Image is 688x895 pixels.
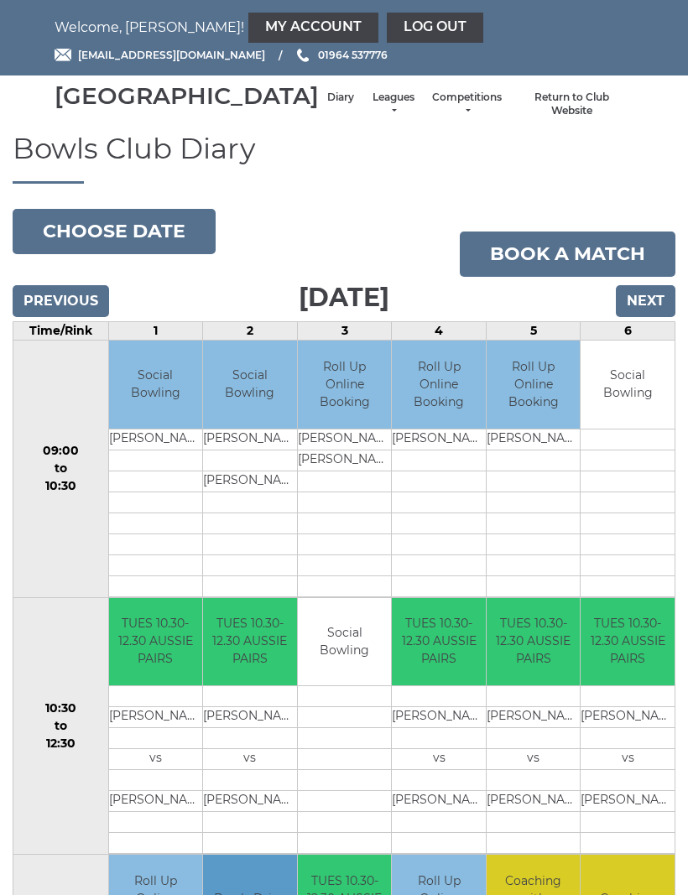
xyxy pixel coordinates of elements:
[108,322,203,341] td: 1
[203,341,297,429] td: Social Bowling
[487,749,581,770] td: vs
[203,791,297,812] td: [PERSON_NAME]
[486,322,581,341] td: 5
[203,707,297,728] td: [PERSON_NAME]
[371,91,415,118] a: Leagues
[13,285,109,317] input: Previous
[392,791,486,812] td: [PERSON_NAME]
[487,341,581,429] td: Roll Up Online Booking
[298,341,392,429] td: Roll Up Online Booking
[392,429,486,450] td: [PERSON_NAME]
[294,47,388,63] a: Phone us 01964 537776
[203,749,297,770] td: vs
[203,598,297,686] td: TUES 10.30-12.30 AUSSIE PAIRS
[581,598,675,686] td: TUES 10.30-12.30 AUSSIE PAIRS
[13,322,109,341] td: Time/Rink
[13,209,216,254] button: Choose date
[392,707,486,728] td: [PERSON_NAME]
[203,429,297,450] td: [PERSON_NAME]
[203,471,297,492] td: [PERSON_NAME]
[460,232,675,277] a: Book a match
[487,598,581,686] td: TUES 10.30-12.30 AUSSIE PAIRS
[487,707,581,728] td: [PERSON_NAME]
[519,91,625,118] a: Return to Club Website
[432,91,502,118] a: Competitions
[297,49,309,62] img: Phone us
[109,341,203,429] td: Social Bowling
[392,749,486,770] td: vs
[318,49,388,61] span: 01964 537776
[297,322,392,341] td: 3
[109,429,203,450] td: [PERSON_NAME]
[581,791,675,812] td: [PERSON_NAME]
[55,47,265,63] a: Email [EMAIL_ADDRESS][DOMAIN_NAME]
[581,322,675,341] td: 6
[13,133,675,184] h1: Bowls Club Diary
[327,91,354,105] a: Diary
[109,598,203,686] td: TUES 10.30-12.30 AUSSIE PAIRS
[581,707,675,728] td: [PERSON_NAME]
[298,450,392,471] td: [PERSON_NAME]
[616,285,675,317] input: Next
[109,791,203,812] td: [PERSON_NAME]
[13,597,109,855] td: 10:30 to 12:30
[248,13,378,43] a: My Account
[55,13,633,43] nav: Welcome, [PERSON_NAME]!
[392,598,486,686] td: TUES 10.30-12.30 AUSSIE PAIRS
[392,341,486,429] td: Roll Up Online Booking
[203,322,298,341] td: 2
[109,707,203,728] td: [PERSON_NAME]
[387,13,483,43] a: Log out
[55,83,319,109] div: [GEOGRAPHIC_DATA]
[487,791,581,812] td: [PERSON_NAME]
[581,749,675,770] td: vs
[392,322,487,341] td: 4
[487,429,581,450] td: [PERSON_NAME]
[13,341,109,598] td: 09:00 to 10:30
[109,749,203,770] td: vs
[55,49,71,61] img: Email
[78,49,265,61] span: [EMAIL_ADDRESS][DOMAIN_NAME]
[298,429,392,450] td: [PERSON_NAME]
[581,341,675,429] td: Social Bowling
[298,598,392,686] td: Social Bowling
